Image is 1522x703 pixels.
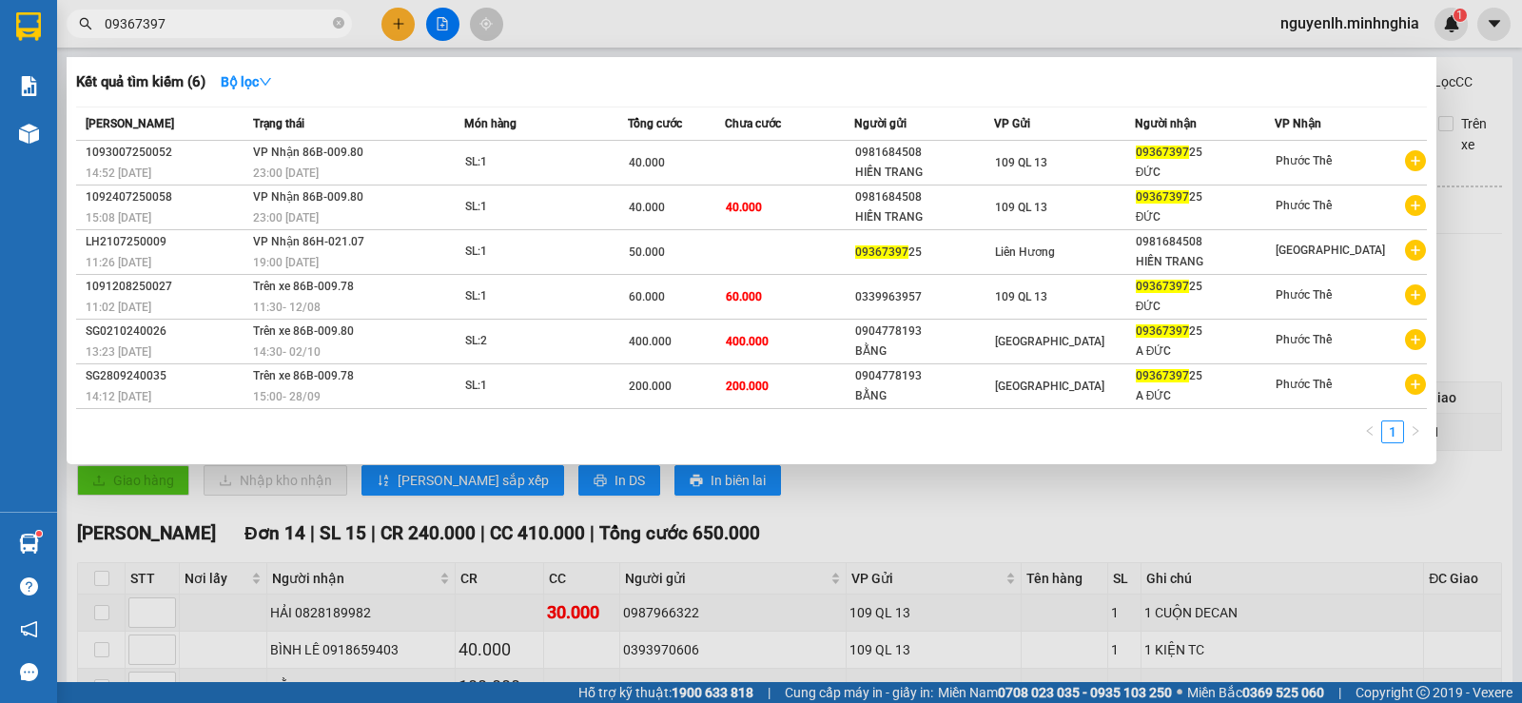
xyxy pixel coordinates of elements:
[333,15,344,33] span: close-circle
[1276,154,1332,167] span: Phước Thể
[1275,117,1321,130] span: VP Nhận
[86,117,174,130] span: [PERSON_NAME]
[253,190,363,204] span: VP Nhận 86B-009.80
[20,620,38,638] span: notification
[1136,143,1274,163] div: 25
[76,72,205,92] h3: Kết quả tìm kiếm ( 6 )
[1358,420,1381,443] button: left
[726,201,762,214] span: 40.000
[855,207,993,227] div: HIỀN TRANG
[1136,232,1274,252] div: 0981684508
[86,232,247,252] div: LH2107250009
[465,331,608,352] div: SL: 2
[1136,322,1274,342] div: 25
[854,117,907,130] span: Người gửi
[1136,342,1274,361] div: A ĐỨC
[855,143,993,163] div: 0981684508
[86,166,151,180] span: 14:52 [DATE]
[1364,425,1376,437] span: left
[333,17,344,29] span: close-circle
[79,17,92,30] span: search
[1136,386,1274,406] div: A ĐỨC
[253,301,321,314] span: 11:30 - 12/08
[628,117,682,130] span: Tổng cước
[1276,244,1385,257] span: [GEOGRAPHIC_DATA]
[86,301,151,314] span: 11:02 [DATE]
[259,75,272,88] span: down
[995,156,1047,169] span: 109 QL 13
[1276,199,1332,212] span: Phước Thể
[629,335,672,348] span: 400.000
[629,290,665,303] span: 60.000
[855,245,908,259] span: 09367397
[1276,333,1332,346] span: Phước Thể
[1136,366,1274,386] div: 25
[253,211,319,225] span: 23:00 [DATE]
[726,290,762,303] span: 60.000
[855,287,993,307] div: 0339963957
[1410,425,1421,437] span: right
[726,380,769,393] span: 200.000
[995,290,1047,303] span: 109 QL 13
[629,380,672,393] span: 200.000
[19,534,39,554] img: warehouse-icon
[1405,284,1426,305] span: plus-circle
[1136,146,1189,159] span: 09367397
[1405,374,1426,395] span: plus-circle
[629,201,665,214] span: 40.000
[1136,277,1274,297] div: 25
[20,663,38,681] span: message
[1405,240,1426,261] span: plus-circle
[19,76,39,96] img: solution-icon
[995,335,1104,348] span: [GEOGRAPHIC_DATA]
[465,376,608,397] div: SL: 1
[86,187,247,207] div: 1092407250058
[205,67,287,97] button: Bộ lọcdown
[995,380,1104,393] span: [GEOGRAPHIC_DATA]
[86,390,151,403] span: 14:12 [DATE]
[995,245,1055,259] span: Liên Hương
[253,345,321,359] span: 14:30 - 02/10
[629,156,665,169] span: 40.000
[1358,420,1381,443] li: Previous Page
[1136,163,1274,183] div: ĐỨC
[20,577,38,596] span: question-circle
[629,245,665,259] span: 50.000
[855,322,993,342] div: 0904778193
[86,211,151,225] span: 15:08 [DATE]
[36,531,42,537] sup: 1
[1382,421,1403,442] a: 1
[855,342,993,361] div: BẰNG
[221,74,272,89] strong: Bộ lọc
[253,256,319,269] span: 19:00 [DATE]
[465,197,608,218] div: SL: 1
[465,286,608,307] div: SL: 1
[253,235,364,248] span: VP Nhận 86H-021.07
[855,243,993,263] div: 25
[855,386,993,406] div: BẰNG
[86,256,151,269] span: 11:26 [DATE]
[1381,420,1404,443] li: 1
[253,280,354,293] span: Trên xe 86B-009.78
[86,345,151,359] span: 13:23 [DATE]
[1405,195,1426,216] span: plus-circle
[86,366,247,386] div: SG2809240035
[995,201,1047,214] span: 109 QL 13
[1404,420,1427,443] li: Next Page
[1136,190,1189,204] span: 09367397
[86,322,247,342] div: SG0210240026
[105,13,329,34] input: Tìm tên, số ĐT hoặc mã đơn
[1136,187,1274,207] div: 25
[465,242,608,263] div: SL: 1
[726,335,769,348] span: 400.000
[86,277,247,297] div: 1091208250027
[1405,150,1426,171] span: plus-circle
[1135,117,1197,130] span: Người nhận
[1136,207,1274,227] div: ĐỨC
[253,390,321,403] span: 15:00 - 28/09
[1276,288,1332,302] span: Phước Thể
[855,163,993,183] div: HIỀN TRANG
[855,366,993,386] div: 0904778193
[1136,297,1274,317] div: ĐỨC
[1136,324,1189,338] span: 09367397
